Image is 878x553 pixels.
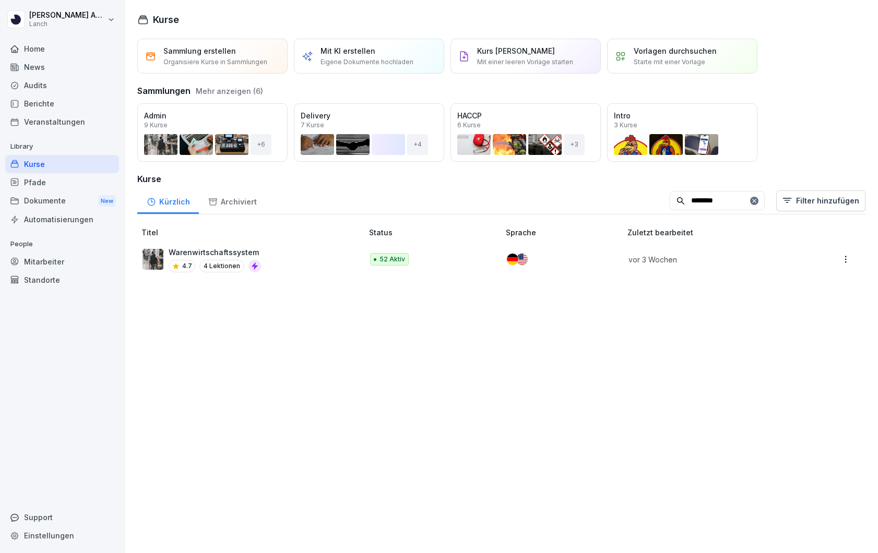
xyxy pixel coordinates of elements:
button: Mehr anzeigen (6) [196,86,263,97]
p: 9 Kurse [144,122,168,128]
p: People [5,236,119,253]
div: Support [5,508,119,526]
a: Mitarbeiter [5,253,119,271]
h3: Sammlungen [137,85,191,97]
p: Library [5,138,119,155]
div: + 6 [251,134,271,155]
p: Vorlagen durchsuchen [634,45,717,56]
p: Starte mit einer Vorlage [634,57,705,67]
p: Mit einer leeren Vorlage starten [477,57,573,67]
p: Sprache [506,227,623,238]
a: Berichte [5,94,119,113]
a: DokumenteNew [5,191,119,211]
p: Titel [141,227,365,238]
p: [PERSON_NAME] Ahlert [29,11,105,20]
p: Admin [144,110,281,121]
a: Kürzlich [137,187,199,214]
p: Organisiere Kurse in Sammlungen [163,57,267,67]
p: Warenwirtschaftssystem [169,247,261,258]
a: Automatisierungen [5,210,119,229]
p: Sammlung erstellen [163,45,236,56]
p: 7 Kurse [301,122,324,128]
p: 4.7 [182,261,192,271]
a: Home [5,40,119,58]
a: News [5,58,119,76]
button: Filter hinzufügen [776,190,865,211]
div: Dokumente [5,191,119,211]
a: Kurse [5,155,119,173]
img: rqk9zuyit2treb6bjhzcuekp.png [143,249,163,270]
p: Zuletzt bearbeitet [627,227,804,238]
a: Standorte [5,271,119,289]
p: 52 Aktiv [379,255,405,264]
p: Delivery [301,110,437,121]
a: Audits [5,76,119,94]
p: Intro [614,110,751,121]
a: Intro3 Kurse [607,103,757,162]
p: Status [369,227,502,238]
p: Lanch [29,20,105,28]
p: 3 Kurse [614,122,637,128]
a: Veranstaltungen [5,113,119,131]
a: Admin9 Kurse+6 [137,103,288,162]
p: HACCP [457,110,594,121]
div: New [98,195,116,207]
img: de.svg [507,254,518,265]
h3: Kurse [137,173,865,185]
h1: Kurse [153,13,179,27]
p: Mit KI erstellen [321,45,375,56]
p: vor 3 Wochen [628,254,792,265]
div: + 4 [407,134,428,155]
p: 4 Lektionen [199,260,244,272]
a: Delivery7 Kurse+4 [294,103,444,162]
div: + 3 [564,134,585,155]
img: us.svg [516,254,528,265]
p: Eigene Dokumente hochladen [321,57,413,67]
a: Pfade [5,173,119,191]
a: HACCP6 Kurse+3 [450,103,601,162]
p: 6 Kurse [457,122,481,128]
p: Kurs [PERSON_NAME] [477,45,555,56]
a: Einstellungen [5,526,119,545]
a: Archiviert [199,187,266,214]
